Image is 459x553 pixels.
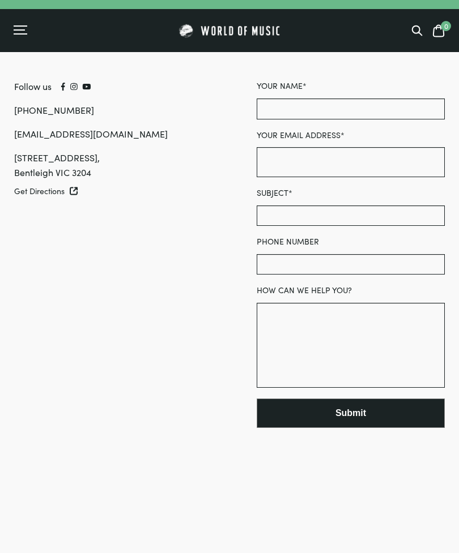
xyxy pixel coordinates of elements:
div: Follow us [14,79,202,94]
a: [EMAIL_ADDRESS][DOMAIN_NAME] [14,127,168,140]
a: Get Directions [14,185,202,198]
div: Menu [14,25,122,36]
iframe: Chat with our support team [295,428,459,553]
label: Your email address [257,128,445,148]
label: Your name [257,79,445,98]
label: Phone number [257,235,445,254]
label: Subject [257,186,445,205]
span: 0 [441,21,451,31]
a: [PHONE_NUMBER] [14,104,94,116]
label: How can we help you? [257,284,445,303]
button: Submit [257,398,445,428]
div: [STREET_ADDRESS], Bentleigh VIC 3204 [14,151,202,180]
img: World of Music [177,23,282,38]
